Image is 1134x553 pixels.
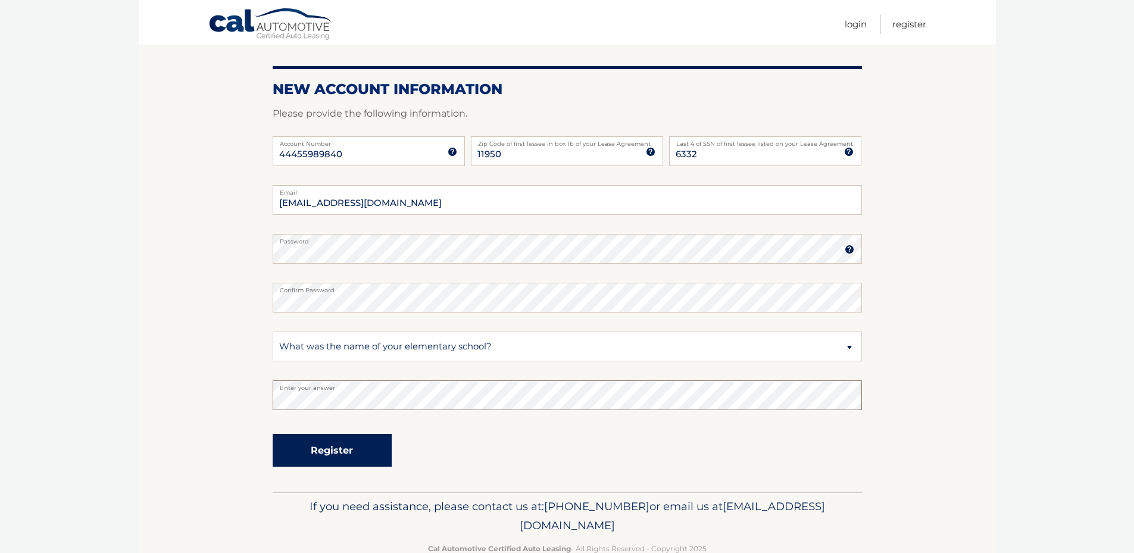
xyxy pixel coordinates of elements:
[471,136,663,166] input: Zip Code
[273,380,862,390] label: Enter your answer
[273,80,862,98] h2: New Account Information
[208,8,333,42] a: Cal Automotive
[273,105,862,122] p: Please provide the following information.
[669,136,861,166] input: SSN or EIN (last 4 digits only)
[273,185,862,195] label: Email
[892,14,926,34] a: Register
[273,283,862,292] label: Confirm Password
[646,147,655,157] img: tooltip.svg
[471,136,663,146] label: Zip Code of first lessee in box 1b of your Lease Agreement
[520,499,825,532] span: [EMAIL_ADDRESS][DOMAIN_NAME]
[273,234,862,243] label: Password
[844,147,854,157] img: tooltip.svg
[448,147,457,157] img: tooltip.svg
[544,499,649,513] span: [PHONE_NUMBER]
[273,434,392,467] button: Register
[273,136,465,166] input: Account Number
[273,136,465,146] label: Account Number
[273,185,862,215] input: Email
[845,245,854,254] img: tooltip.svg
[669,136,861,146] label: Last 4 of SSN of first lessee listed on your Lease Agreement
[845,14,867,34] a: Login
[428,544,571,553] strong: Cal Automotive Certified Auto Leasing
[280,497,854,535] p: If you need assistance, please contact us at: or email us at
